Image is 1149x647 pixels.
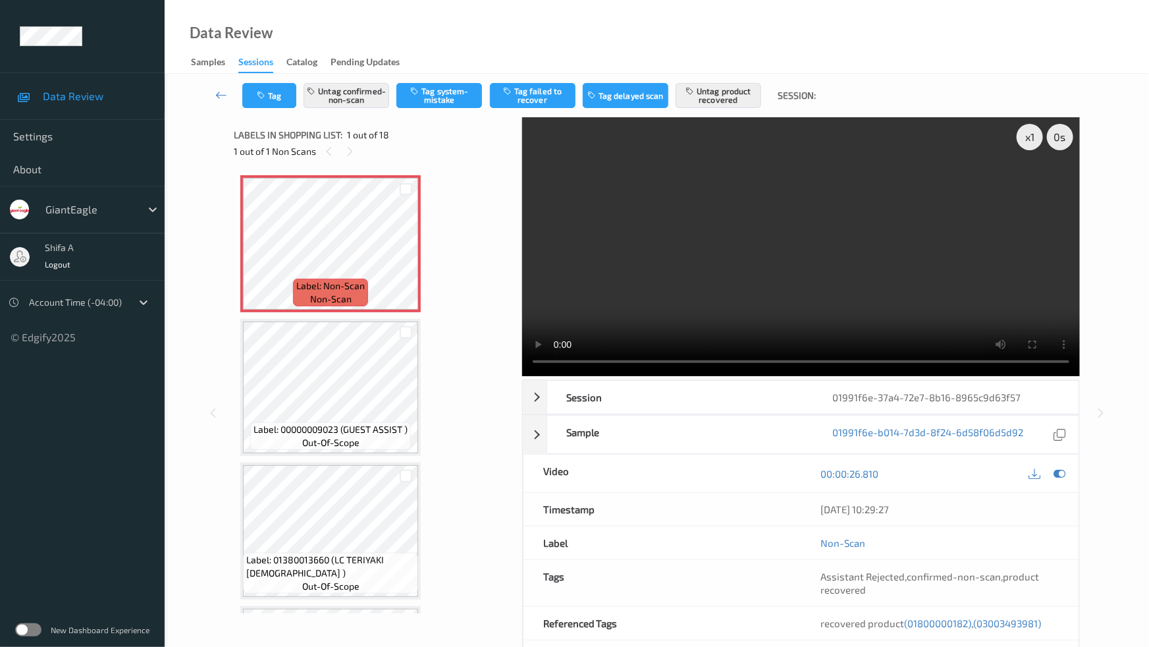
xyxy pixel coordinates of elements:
[234,128,342,142] span: Labels in shopping list:
[523,526,801,559] div: Label
[190,26,273,40] div: Data Review
[547,381,813,414] div: Session
[242,83,296,108] button: Tag
[523,493,801,526] div: Timestamp
[820,503,1059,516] div: [DATE] 10:29:27
[238,55,273,73] div: Sessions
[191,55,225,72] div: Samples
[1047,124,1073,150] div: 0 s
[813,381,1079,414] div: 01991f6e-37a4-72e7-8b16-8965c9d63f57
[832,426,1023,443] a: 01991f6e-b014-7d3d-8f24-6d58f06d5d92
[547,416,813,453] div: Sample
[820,617,1041,629] span: recovered product ,
[820,571,1039,596] span: , ,
[286,53,331,72] a: Catalog
[246,553,415,580] span: Label: 01380013660 (LC TERIYAKI [DEMOGRAPHIC_DATA] )
[523,415,1079,454] div: Sample01991f6e-b014-7d3d-8f24-6d58f06d5d92
[778,89,816,102] span: Session:
[1017,124,1043,150] div: x 1
[191,53,238,72] a: Samples
[820,467,878,480] a: 00:00:26.810
[523,455,801,492] div: Video
[302,580,360,593] span: out-of-scope
[331,55,400,72] div: Pending Updates
[676,83,761,108] button: Untag product recovered
[238,53,286,73] a: Sessions
[304,83,389,108] button: Untag confirmed-non-scan
[396,83,482,108] button: Tag system-mistake
[234,143,513,159] div: 1 out of 1 Non Scans
[347,128,389,142] span: 1 out of 18
[302,436,360,449] span: out-of-scope
[331,53,413,72] a: Pending Updates
[490,83,575,108] button: Tag failed to recover
[904,617,971,629] span: (01800000182)
[254,423,408,436] span: Label: 00000009023 (GUEST ASSIST )
[820,571,1039,596] span: product recovered
[296,279,365,293] span: Label: Non-Scan
[820,536,865,549] a: Non-Scan
[310,293,352,306] span: non-scan
[523,560,801,606] div: Tags
[907,571,1001,582] span: confirmed-non-scan
[820,571,905,582] span: Assistant Rejected
[583,83,668,108] button: Tag delayed scan
[523,380,1079,414] div: Session01991f6e-37a4-72e7-8b16-8965c9d63f57
[286,55,317,72] div: Catalog
[973,617,1041,629] span: (03003493981)
[523,607,801,640] div: Referenced Tags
